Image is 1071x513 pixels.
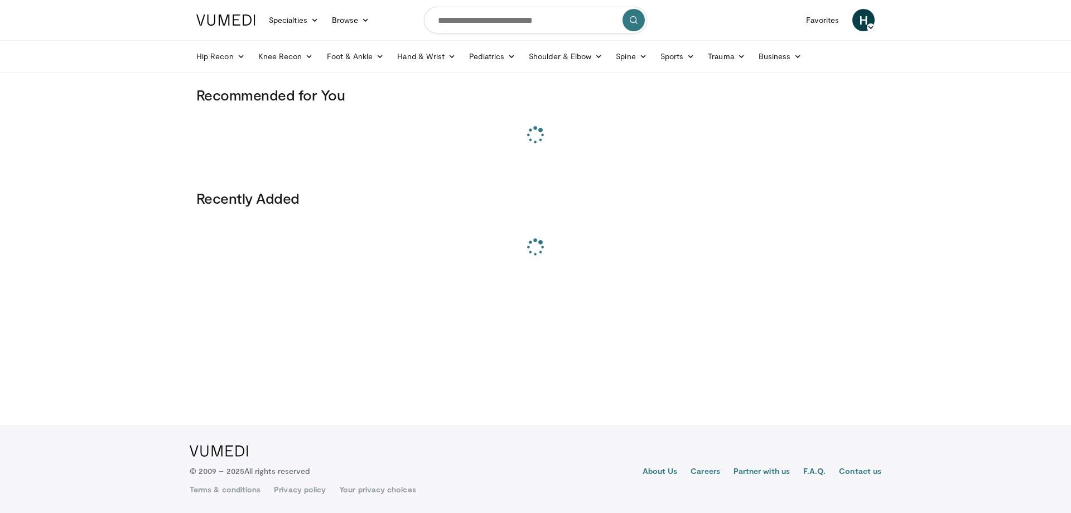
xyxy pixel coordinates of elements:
p: © 2009 – 2025 [190,466,310,477]
a: Careers [691,466,720,479]
a: Specialties [262,9,325,31]
a: F.A.Q. [803,466,826,479]
a: Sports [654,45,702,68]
img: VuMedi Logo [196,15,255,26]
a: Business [752,45,809,68]
a: Foot & Ankle [320,45,391,68]
img: VuMedi Logo [190,445,248,457]
a: Pediatrics [462,45,522,68]
a: Trauma [701,45,752,68]
a: Knee Recon [252,45,320,68]
a: Favorites [799,9,846,31]
a: H [852,9,875,31]
h3: Recommended for You [196,86,875,104]
a: Contact us [839,466,881,479]
a: Spine [609,45,653,68]
a: Hand & Wrist [390,45,462,68]
a: Privacy policy [274,484,326,495]
a: Terms & conditions [190,484,260,495]
a: Hip Recon [190,45,252,68]
h3: Recently Added [196,189,875,207]
a: Your privacy choices [339,484,416,495]
a: Shoulder & Elbow [522,45,609,68]
input: Search topics, interventions [424,7,647,33]
a: Browse [325,9,377,31]
a: About Us [643,466,678,479]
span: All rights reserved [244,466,310,476]
a: Partner with us [734,466,790,479]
